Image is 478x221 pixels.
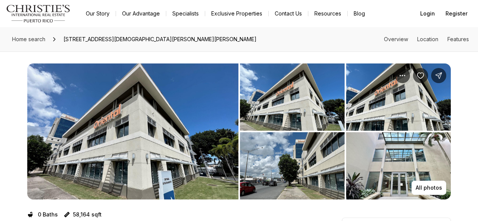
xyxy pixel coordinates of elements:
[27,63,451,199] div: Listing Photos
[6,5,71,23] img: logo
[384,36,469,42] nav: Page section menu
[416,185,442,191] p: All photos
[27,63,238,199] button: View image gallery
[420,11,435,17] span: Login
[348,8,371,19] a: Blog
[269,8,308,19] button: Contact Us
[240,63,345,131] button: View image gallery
[27,63,238,199] li: 1 of 13
[447,36,469,42] a: Skip to: Features
[80,8,116,19] a: Our Story
[417,36,438,42] a: Skip to: Location
[38,212,58,218] p: 0 Baths
[395,68,410,83] button: Property options
[116,8,166,19] a: Our Advantage
[12,36,45,42] span: Home search
[416,6,439,21] button: Login
[411,181,446,195] button: All photos
[73,212,102,218] p: 58,164 sqft
[384,36,408,42] a: Skip to: Overview
[60,33,260,45] span: [STREET_ADDRESS][DEMOGRAPHIC_DATA][PERSON_NAME][PERSON_NAME]
[166,8,205,19] a: Specialists
[441,6,472,21] button: Register
[308,8,347,19] a: Resources
[240,63,451,199] li: 2 of 13
[346,132,451,199] button: View image gallery
[240,132,345,199] button: View image gallery
[205,8,268,19] a: Exclusive Properties
[9,33,48,45] a: Home search
[413,68,428,83] button: Save Property: 280 JESUS T PIÑERO AVE
[346,63,451,131] button: View image gallery
[446,11,467,17] span: Register
[431,68,446,83] button: Share Property: 280 JESUS T PIÑERO AVE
